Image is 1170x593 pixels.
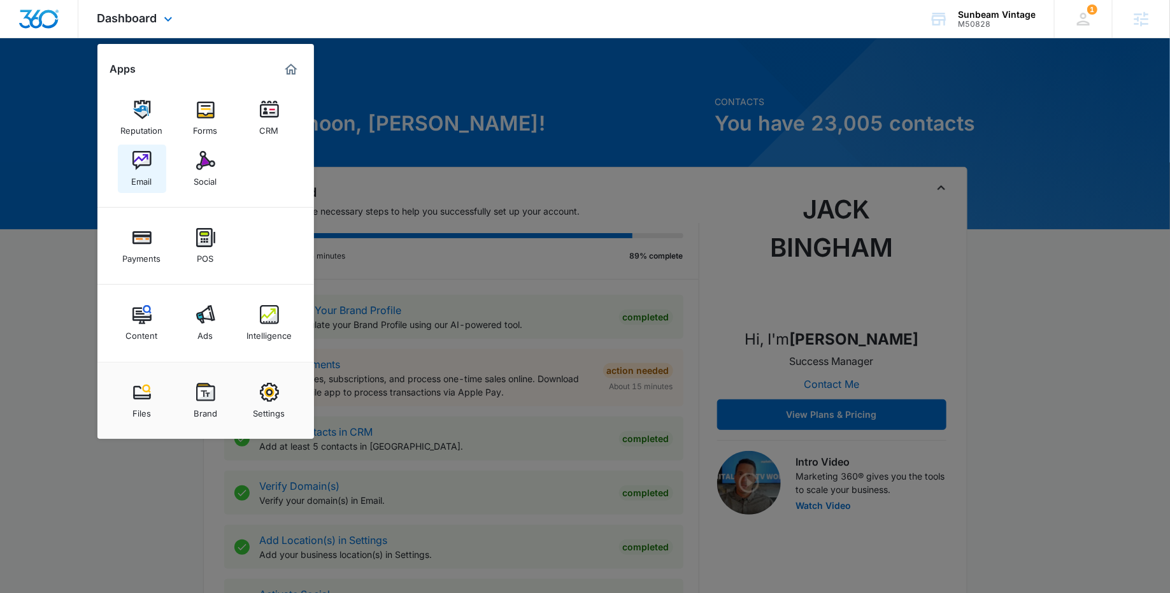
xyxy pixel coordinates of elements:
[118,299,166,347] a: Content
[958,20,1036,29] div: account id
[97,11,157,25] span: Dashboard
[1087,4,1097,15] div: notifications count
[1087,4,1097,15] span: 1
[194,402,217,418] div: Brand
[198,324,213,341] div: Ads
[118,145,166,193] a: Email
[118,376,166,425] a: Files
[194,170,217,187] div: Social
[48,75,114,83] div: Domain Overview
[245,299,294,347] a: Intelligence
[118,222,166,270] a: Payments
[182,94,230,142] a: Forms
[34,74,45,84] img: tab_domain_overview_orange.svg
[33,33,140,43] div: Domain: [DOMAIN_NAME]
[20,20,31,31] img: logo_orange.svg
[20,33,31,43] img: website_grey.svg
[245,376,294,425] a: Settings
[182,222,230,270] a: POS
[118,94,166,142] a: Reputation
[182,376,230,425] a: Brand
[260,119,279,136] div: CRM
[197,247,214,264] div: POS
[194,119,218,136] div: Forms
[132,170,152,187] div: Email
[253,402,285,418] div: Settings
[126,324,158,341] div: Content
[245,94,294,142] a: CRM
[110,63,136,75] h2: Apps
[127,74,137,84] img: tab_keywords_by_traffic_grey.svg
[182,299,230,347] a: Ads
[121,119,163,136] div: Reputation
[958,10,1036,20] div: account name
[246,324,292,341] div: Intelligence
[141,75,215,83] div: Keywords by Traffic
[123,247,161,264] div: Payments
[281,59,301,80] a: Marketing 360® Dashboard
[182,145,230,193] a: Social
[132,402,151,418] div: Files
[36,20,62,31] div: v 4.0.25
